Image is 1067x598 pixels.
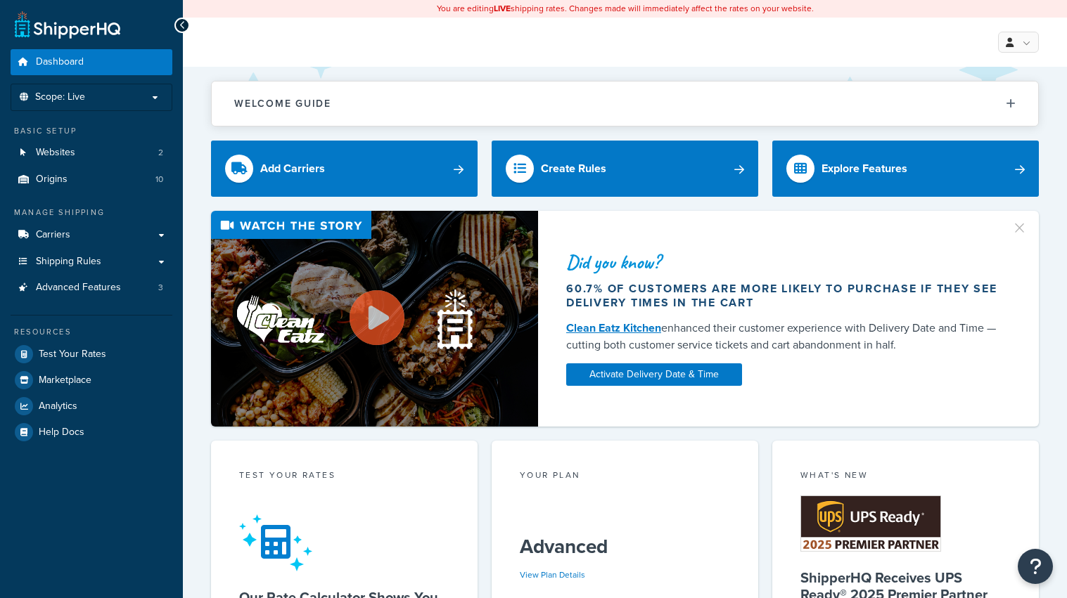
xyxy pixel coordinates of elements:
[11,342,172,367] a: Test Your Rates
[11,275,172,301] a: Advanced Features3
[11,167,172,193] li: Origins
[11,167,172,193] a: Origins10
[11,140,172,166] a: Websites2
[566,320,1001,353] div: enhanced their customer experience with Delivery Date and Time — cutting both customer service ti...
[11,275,172,301] li: Advanced Features
[566,252,1001,272] div: Did you know?
[158,147,163,159] span: 2
[11,207,172,219] div: Manage Shipping
[520,535,730,558] h5: Advanced
[520,469,730,485] div: Your Plan
[11,249,172,275] a: Shipping Rules
[39,427,84,438] span: Help Docs
[11,326,172,338] div: Resources
[11,49,172,75] a: Dashboard
[492,141,758,197] a: Create Rules
[158,282,163,294] span: 3
[39,401,77,412] span: Analytics
[211,141,478,197] a: Add Carriers
[36,147,75,159] span: Websites
[35,91,85,103] span: Scope: Live
[800,469,1011,485] div: What's New
[1018,549,1053,584] button: Open Resource Center
[566,363,742,386] a: Activate Delivery Date & Time
[155,174,163,186] span: 10
[234,98,331,109] h2: Welcome Guide
[11,140,172,166] li: Websites
[494,2,511,15] b: LIVE
[11,222,172,248] a: Carriers
[260,159,325,178] div: Add Carriers
[541,159,606,178] div: Create Rules
[566,320,661,336] a: Clean Eatz Kitchen
[211,211,538,427] img: Video thumbnail
[36,256,101,268] span: Shipping Rules
[11,420,172,445] a: Help Docs
[36,56,84,68] span: Dashboard
[36,229,70,241] span: Carriers
[11,394,172,419] a: Analytics
[520,568,585,581] a: View Plan Details
[11,368,172,393] a: Marketplace
[822,159,907,178] div: Explore Features
[36,282,121,294] span: Advanced Features
[772,141,1039,197] a: Explore Features
[39,349,106,360] span: Test Your Rates
[11,125,172,137] div: Basic Setup
[36,174,68,186] span: Origins
[212,82,1038,126] button: Welcome Guide
[239,469,449,485] div: Test your rates
[39,375,91,386] span: Marketplace
[566,282,1001,310] div: 60.7% of customers are more likely to purchase if they see delivery times in the cart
